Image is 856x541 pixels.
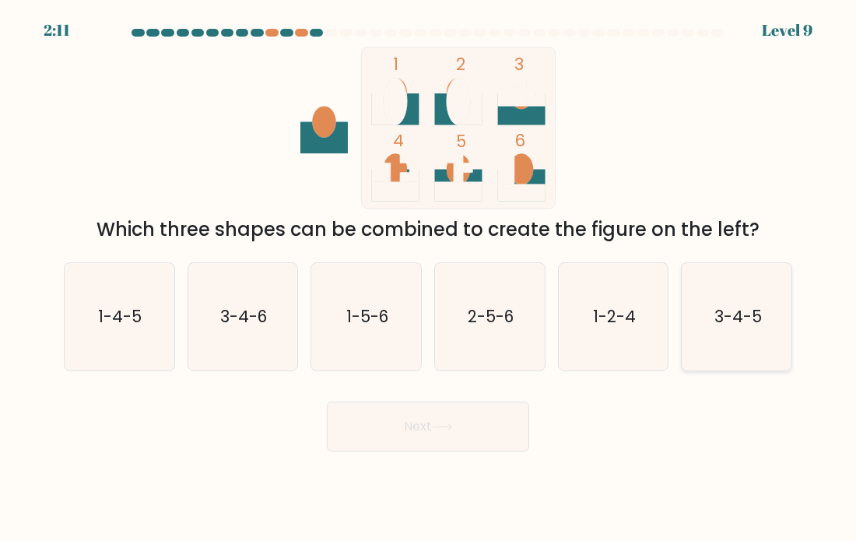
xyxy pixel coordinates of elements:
[468,305,514,328] text: 2-5-6
[456,53,465,76] tspan: 2
[514,129,525,152] tspan: 6
[593,305,636,328] text: 1-2-4
[393,129,404,152] tspan: 4
[327,402,529,451] button: Next
[220,305,267,328] text: 3-4-6
[73,216,783,244] div: Which three shapes can be combined to create the figure on the left?
[393,53,398,76] tspan: 1
[99,305,142,328] text: 1-4-5
[346,305,388,328] text: 1-5-6
[514,53,524,76] tspan: 3
[44,19,70,42] div: 2:11
[762,19,812,42] div: Level 9
[714,305,761,328] text: 3-4-5
[456,130,466,153] tspan: 5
